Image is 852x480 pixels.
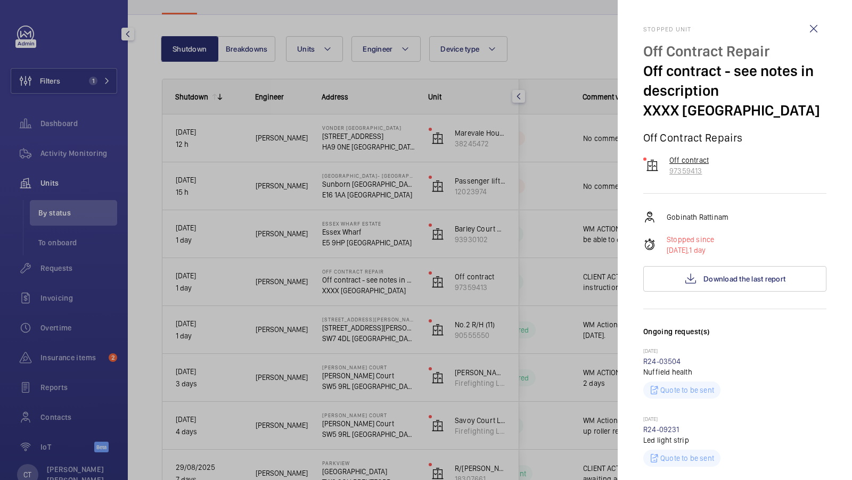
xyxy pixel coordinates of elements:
[646,159,659,172] img: elevator.svg
[643,266,826,292] button: Download the last report
[643,425,679,434] a: R24-09231
[643,435,826,445] p: Led light strip
[703,275,785,283] span: Download the last report
[660,385,714,395] p: Quote to be sent
[643,131,826,144] p: Off Contract Repairs
[667,234,714,245] p: Stopped since
[643,26,826,33] h2: Stopped unit
[667,212,728,222] p: Gobinath Rattinam
[643,416,826,424] p: [DATE]
[669,165,709,176] p: 97359413
[643,347,826,356] p: [DATE]
[660,453,714,464] p: Quote to be sent
[643,42,826,61] p: Off Contract Repair
[667,246,689,254] span: [DATE],
[643,367,826,377] p: Nuffield health
[669,155,709,165] p: Off contract
[643,61,826,101] p: Off contract - see notes in description
[667,245,714,255] p: 1 day
[643,101,826,120] p: XXXX [GEOGRAPHIC_DATA]
[643,326,826,347] h3: Ongoing request(s)
[643,357,681,366] a: R24-03504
